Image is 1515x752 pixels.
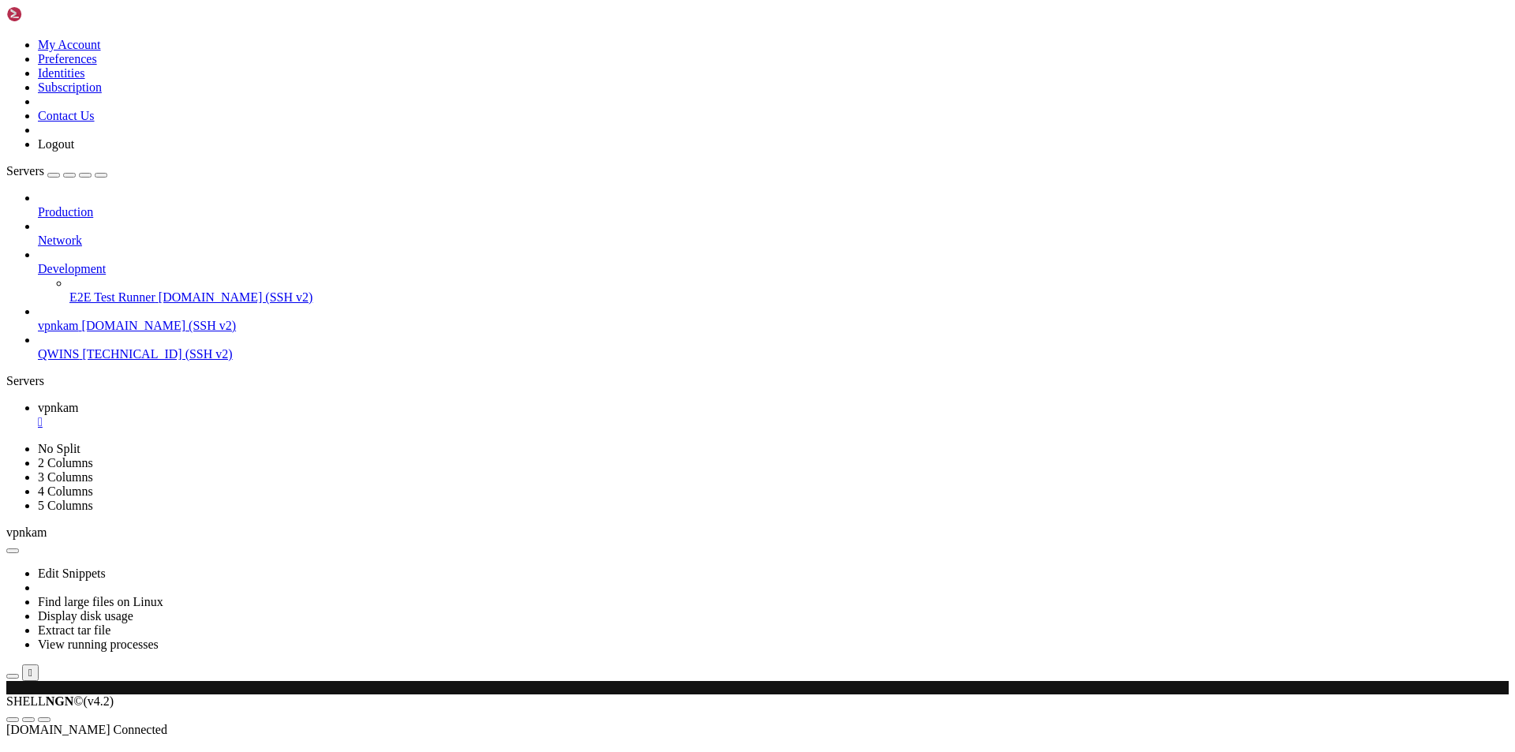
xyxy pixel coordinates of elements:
a: No Split [38,442,80,455]
a: 4 Columns [38,484,93,498]
a: vpnkam [38,401,1509,429]
a:  [38,415,1509,429]
span: vpnkam [38,319,79,332]
span: Production [38,205,93,219]
span: Network [38,234,82,247]
span: vpnkam [38,401,79,414]
li: Network [38,219,1509,248]
img: Shellngn [6,6,97,22]
button:  [22,664,39,681]
a: Servers [6,164,107,178]
a: E2E Test Runner [DOMAIN_NAME] (SSH v2) [69,290,1509,305]
span: E2E Test Runner [69,290,155,304]
a: Extract tar file [38,623,110,637]
span: [TECHNICAL_ID] (SSH v2) [82,347,232,361]
a: vpnkam [DOMAIN_NAME] (SSH v2) [38,319,1509,333]
a: Subscription [38,80,102,94]
a: 3 Columns [38,470,93,484]
div: Servers [6,374,1509,388]
span: vpnkam [6,526,47,539]
a: Identities [38,66,85,80]
li: vpnkam [DOMAIN_NAME] (SSH v2) [38,305,1509,333]
a: Development [38,262,1509,276]
a: Contact Us [38,109,95,122]
span: QWINS [38,347,79,361]
a: 5 Columns [38,499,93,512]
a: Logout [38,137,74,151]
a: View running processes [38,638,159,651]
a: Production [38,205,1509,219]
a: Preferences [38,52,97,65]
a: Find large files on Linux [38,595,163,608]
a: QWINS [TECHNICAL_ID] (SSH v2) [38,347,1509,361]
span: Development [38,262,106,275]
a: 2 Columns [38,456,93,470]
a: My Account [38,38,101,51]
a: Network [38,234,1509,248]
a: Display disk usage [38,609,133,623]
li: E2E Test Runner [DOMAIN_NAME] (SSH v2) [69,276,1509,305]
li: Production [38,191,1509,219]
li: Development [38,248,1509,305]
span: [DOMAIN_NAME] (SSH v2) [82,319,237,332]
span: Servers [6,164,44,178]
li: QWINS [TECHNICAL_ID] (SSH v2) [38,333,1509,361]
span: [DOMAIN_NAME] (SSH v2) [159,290,313,304]
a: Edit Snippets [38,567,106,580]
div:  [28,667,32,679]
